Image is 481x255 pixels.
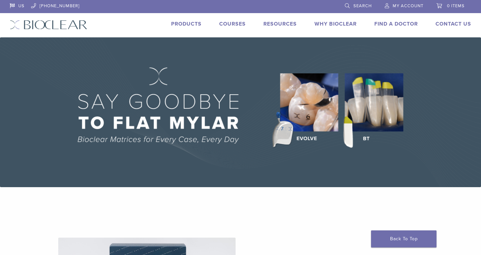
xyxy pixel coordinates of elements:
a: Courses [219,21,246,27]
span: Search [353,3,372,9]
img: Bioclear [10,20,87,29]
a: Products [171,21,202,27]
span: My Account [393,3,423,9]
a: Back To Top [371,230,436,247]
span: 0 items [447,3,465,9]
a: Contact Us [436,21,471,27]
a: Why Bioclear [314,21,357,27]
a: Resources [263,21,297,27]
a: Find A Doctor [374,21,418,27]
